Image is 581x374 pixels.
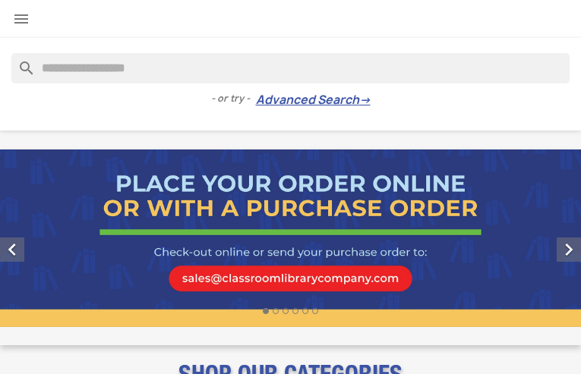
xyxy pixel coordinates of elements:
i:  [557,237,581,262]
a: Advanced Search→ [256,93,371,108]
span: → [359,93,371,108]
i: search [11,53,30,71]
span: - or try - [211,91,256,106]
i:  [12,10,30,28]
input: Search [11,53,570,83]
